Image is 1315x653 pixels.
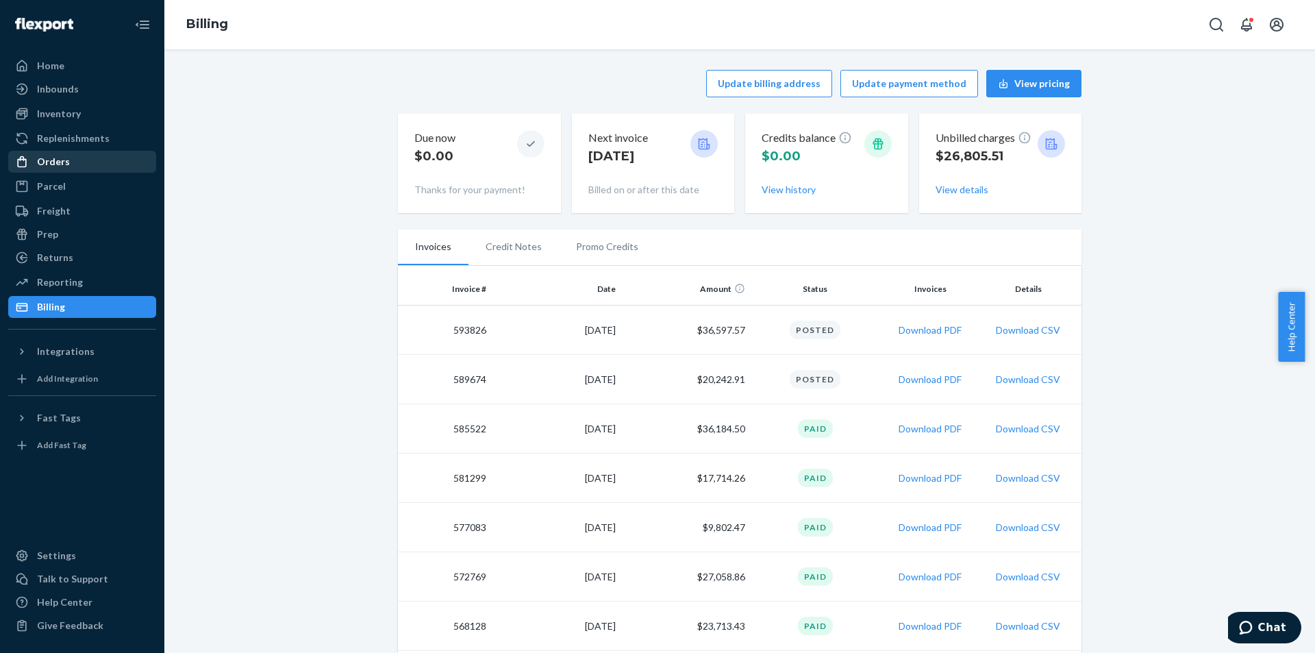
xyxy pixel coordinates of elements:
[996,570,1060,584] button: Download CSV
[37,300,65,314] div: Billing
[8,247,156,269] a: Returns
[37,572,108,586] div: Talk to Support
[8,127,156,149] a: Replenishments
[936,130,1031,146] p: Unbilled charges
[880,273,981,306] th: Invoices
[8,434,156,456] a: Add Fast Tag
[559,230,655,264] li: Promo Credits
[798,518,833,537] div: Paid
[751,273,880,306] th: Status
[8,151,156,173] a: Orders
[706,70,832,97] button: Update billing address
[621,602,751,651] td: $23,713.43
[621,454,751,503] td: $17,714.26
[37,439,86,451] div: Add Fast Tag
[468,230,559,264] li: Credit Notes
[398,355,492,404] td: 589674
[492,306,621,355] td: [DATE]
[899,422,962,436] button: Download PDF
[37,595,92,609] div: Help Center
[936,183,988,197] button: View details
[414,147,455,165] p: $0.00
[790,370,840,389] div: Posted
[621,404,751,454] td: $36,184.50
[899,570,962,584] button: Download PDF
[8,591,156,613] a: Help Center
[15,18,73,32] img: Flexport logo
[996,619,1060,633] button: Download CSV
[8,103,156,125] a: Inventory
[996,373,1060,386] button: Download CSV
[492,273,621,306] th: Date
[996,422,1060,436] button: Download CSV
[414,183,544,197] p: Thanks for your payment!
[8,200,156,222] a: Freight
[492,454,621,503] td: [DATE]
[8,271,156,293] a: Reporting
[37,180,66,193] div: Parcel
[398,273,492,306] th: Invoice #
[8,296,156,318] a: Billing
[8,223,156,245] a: Prep
[8,545,156,567] a: Settings
[8,368,156,390] a: Add Integration
[798,617,833,635] div: Paid
[186,16,228,32] a: Billing
[8,341,156,362] button: Integrations
[37,373,98,384] div: Add Integration
[129,11,156,38] button: Close Navigation
[899,323,962,337] button: Download PDF
[899,471,962,485] button: Download PDF
[621,503,751,552] td: $9,802.47
[492,404,621,454] td: [DATE]
[492,355,621,404] td: [DATE]
[398,404,492,454] td: 585522
[37,107,81,121] div: Inventory
[1228,612,1301,646] iframe: Opens a widget where you can chat to one of our agents
[398,230,468,265] li: Invoices
[37,155,70,169] div: Orders
[588,147,648,165] p: [DATE]
[996,471,1060,485] button: Download CSV
[899,373,962,386] button: Download PDF
[398,503,492,552] td: 577083
[8,55,156,77] a: Home
[492,552,621,602] td: [DATE]
[414,130,455,146] p: Due now
[1278,292,1305,362] button: Help Center
[37,275,83,289] div: Reporting
[37,227,58,241] div: Prep
[790,321,840,339] div: Posted
[996,521,1060,534] button: Download CSV
[398,552,492,602] td: 572769
[981,273,1081,306] th: Details
[588,183,718,197] p: Billed on or after this date
[798,419,833,438] div: Paid
[37,132,110,145] div: Replenishments
[762,130,852,146] p: Credits balance
[8,78,156,100] a: Inbounds
[986,70,1081,97] button: View pricing
[37,204,71,218] div: Freight
[936,147,1031,165] p: $26,805.51
[1263,11,1290,38] button: Open account menu
[621,355,751,404] td: $20,242.91
[762,183,816,197] button: View history
[37,411,81,425] div: Fast Tags
[398,454,492,503] td: 581299
[798,469,833,487] div: Paid
[621,552,751,602] td: $27,058.86
[37,59,64,73] div: Home
[37,549,76,563] div: Settings
[899,619,962,633] button: Download PDF
[1203,11,1230,38] button: Open Search Box
[621,273,751,306] th: Amount
[37,251,73,264] div: Returns
[588,130,648,146] p: Next invoice
[37,619,103,632] div: Give Feedback
[621,306,751,355] td: $36,597.57
[996,323,1060,337] button: Download CSV
[8,568,156,590] button: Talk to Support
